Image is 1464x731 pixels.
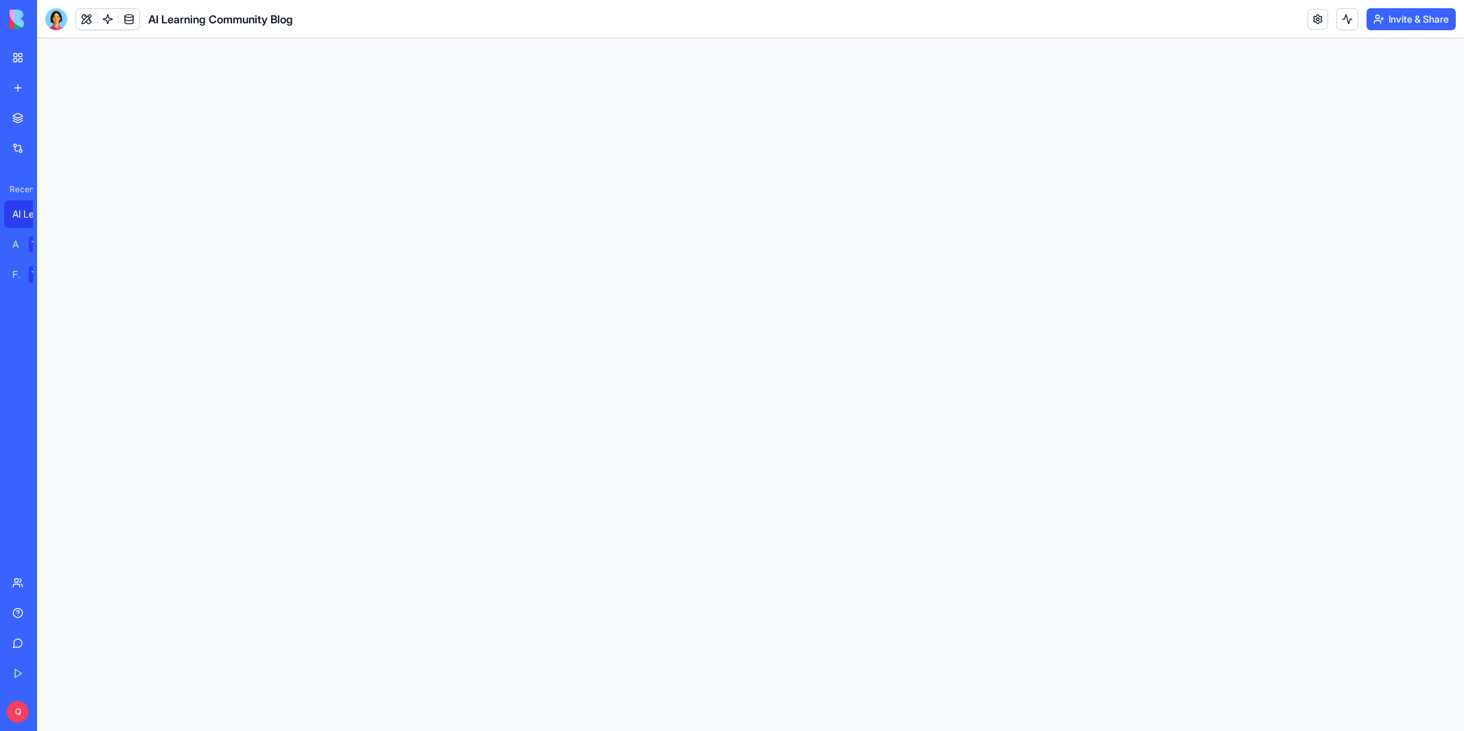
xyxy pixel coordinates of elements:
div: Feedback Form [12,268,19,281]
span: Recent [4,184,33,195]
img: logo [10,10,95,29]
div: AI Learning Community Blog [12,207,51,221]
span: AI Learning Community Blog [148,11,293,27]
div: TRY [29,266,51,283]
a: Feedback FormTRY [4,261,59,288]
div: AI Logo Generator [12,237,19,251]
a: AI Learning Community Blog [4,200,59,228]
div: TRY [29,236,51,253]
button: Invite & Share [1367,8,1456,30]
a: AI Logo GeneratorTRY [4,231,59,258]
span: Q [7,701,29,723]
